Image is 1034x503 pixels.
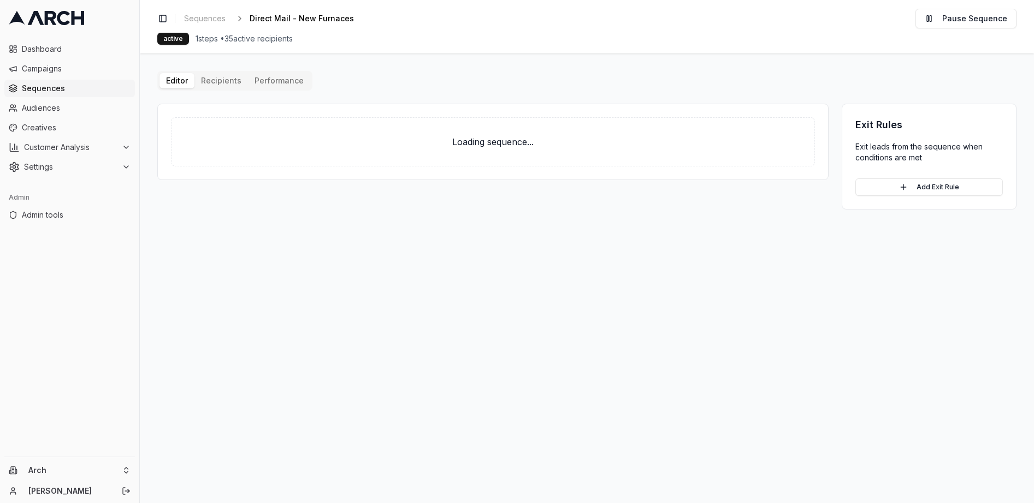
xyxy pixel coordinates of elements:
span: Sequences [22,83,131,94]
span: Dashboard [22,44,131,55]
button: Settings [4,158,135,176]
a: Dashboard [4,40,135,58]
p: Exit leads from the sequence when conditions are met [855,141,1003,163]
span: Sequences [184,13,226,24]
span: Arch [28,465,117,475]
button: Recipients [194,73,248,88]
a: Creatives [4,119,135,136]
span: Admin tools [22,209,131,220]
span: Audiences [22,103,131,113]
span: 1 steps • 35 active recipients [196,33,293,44]
a: Campaigns [4,60,135,77]
div: active [157,33,189,45]
button: Log out [119,483,134,499]
a: [PERSON_NAME] [28,486,110,496]
button: Arch [4,462,135,479]
p: Loading sequence... [189,135,797,148]
button: Pause Sequence [915,9,1017,28]
span: Campaigns [22,63,131,74]
h3: Exit Rules [855,117,1003,133]
a: Sequences [4,80,135,97]
nav: breadcrumb [180,11,371,26]
span: Settings [24,161,117,172]
button: Customer Analysis [4,139,135,156]
div: Admin [4,189,135,206]
button: Performance [248,73,310,88]
a: Audiences [4,99,135,117]
span: Creatives [22,122,131,133]
a: Admin tools [4,206,135,224]
a: Sequences [180,11,230,26]
span: Direct Mail - New Furnaces [250,13,354,24]
span: Customer Analysis [24,142,117,153]
button: Add Exit Rule [855,178,1003,196]
button: Editor [159,73,194,88]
